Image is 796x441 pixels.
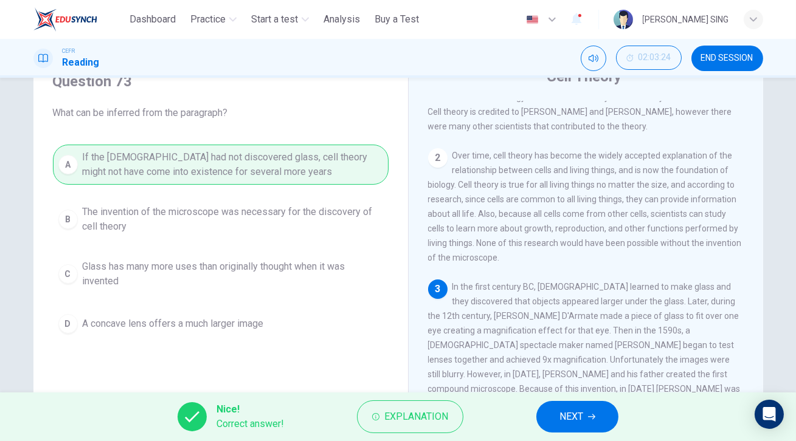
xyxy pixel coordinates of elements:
button: Analysis [319,9,365,30]
span: END SESSION [701,53,753,63]
span: CEFR [63,47,75,55]
button: 02:03:24 [616,46,682,70]
div: 2 [428,148,448,168]
span: Practice [190,12,226,27]
button: NEXT [536,401,618,432]
span: Buy a Test [375,12,419,27]
div: Hide [616,46,682,71]
button: END SESSION [691,46,763,71]
h1: Reading [63,55,100,70]
span: Nice! [216,402,284,417]
span: NEXT [559,408,583,425]
span: What can be inferred from the paragraph? [53,106,389,120]
button: Explanation [357,400,463,433]
span: Analysis [324,12,360,27]
span: Explanation [384,408,448,425]
span: Correct answer! [216,417,284,431]
div: [PERSON_NAME] SING [643,12,729,27]
span: Over time, cell theory has become the widely accepted explanation of the relationship between cel... [428,151,742,262]
div: 3 [428,279,448,299]
span: 02:03:24 [639,53,671,63]
div: Mute [581,46,606,71]
h4: Question 73 [53,72,389,91]
img: en [525,15,540,24]
span: Dashboard [130,12,176,27]
span: Start a test [251,12,298,27]
img: ELTC logo [33,7,97,32]
span: In the first century BC, [DEMOGRAPHIC_DATA] learned to make glass and they discovered that object... [428,282,741,408]
button: Start a test [246,9,314,30]
div: Open Intercom Messenger [755,400,784,429]
a: ELTC logo [33,7,125,32]
button: Dashboard [125,9,181,30]
button: Practice [185,9,241,30]
img: Profile picture [614,10,633,29]
button: Buy a Test [370,9,424,30]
